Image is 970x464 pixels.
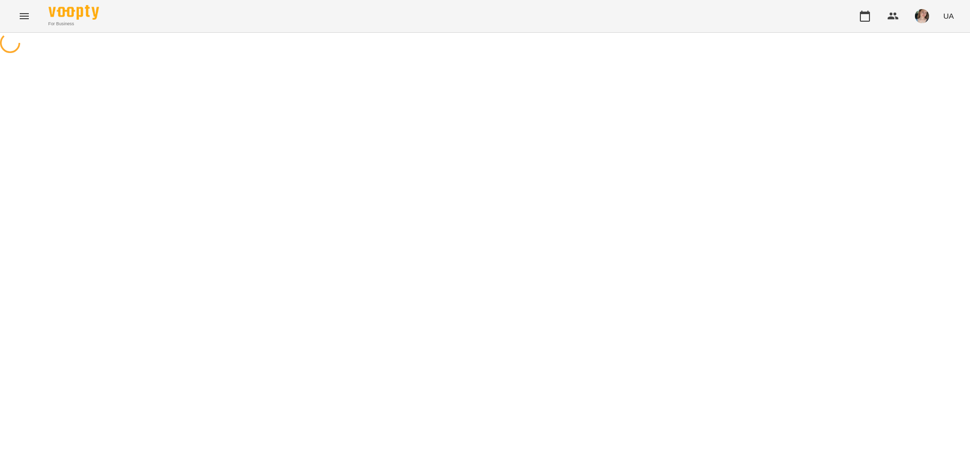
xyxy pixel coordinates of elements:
span: UA [943,11,954,21]
img: 6afb9eb6cc617cb6866001ac461bd93f.JPG [915,9,929,23]
span: For Business [48,21,99,27]
button: UA [939,7,958,25]
button: Menu [12,4,36,28]
img: Voopty Logo [48,5,99,20]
